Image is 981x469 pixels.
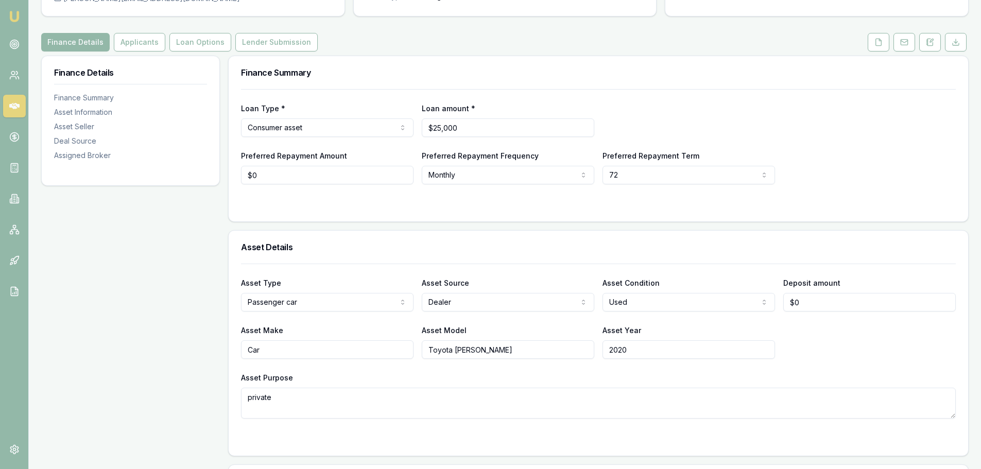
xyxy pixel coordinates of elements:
[422,118,594,137] input: $
[422,279,469,287] label: Asset Source
[241,151,347,160] label: Preferred Repayment Amount
[54,93,207,103] div: Finance Summary
[241,104,285,113] label: Loan Type *
[241,243,956,251] h3: Asset Details
[603,279,660,287] label: Asset Condition
[241,68,956,77] h3: Finance Summary
[422,104,475,113] label: Loan amount *
[241,388,956,419] textarea: private
[112,33,167,51] a: Applicants
[167,33,233,51] a: Loan Options
[422,326,467,335] label: Asset Model
[114,33,165,51] button: Applicants
[241,279,281,287] label: Asset Type
[235,33,318,51] button: Lender Submission
[241,373,293,382] label: Asset Purpose
[422,151,539,160] label: Preferred Repayment Frequency
[169,33,231,51] button: Loan Options
[603,151,699,160] label: Preferred Repayment Term
[241,326,283,335] label: Asset Make
[54,68,207,77] h3: Finance Details
[783,293,956,311] input: $
[54,107,207,117] div: Asset Information
[8,10,21,23] img: emu-icon-u.png
[54,150,207,161] div: Assigned Broker
[54,121,207,132] div: Asset Seller
[241,166,414,184] input: $
[41,33,110,51] button: Finance Details
[603,326,641,335] label: Asset Year
[41,33,112,51] a: Finance Details
[783,279,840,287] label: Deposit amount
[54,136,207,146] div: Deal Source
[233,33,320,51] a: Lender Submission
